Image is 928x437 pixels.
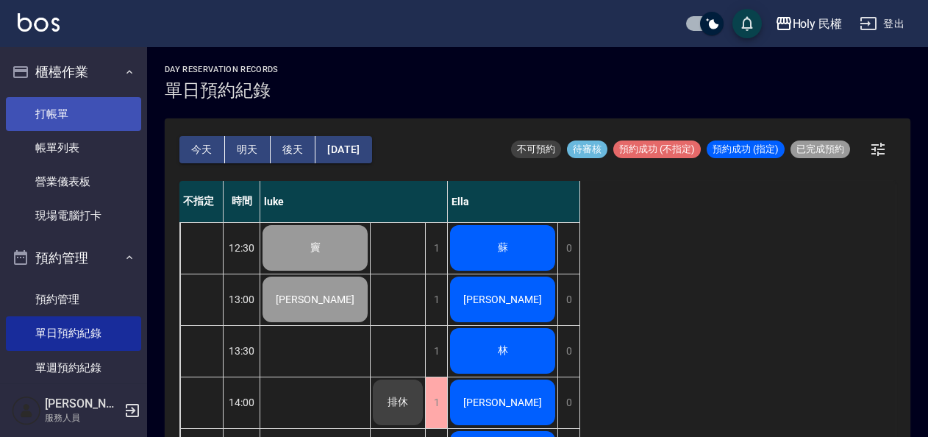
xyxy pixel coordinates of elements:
[6,351,141,385] a: 單週預約紀錄
[425,377,447,428] div: 1
[6,97,141,131] a: 打帳單
[225,136,271,163] button: 明天
[448,181,580,222] div: Ella
[557,223,579,274] div: 0
[6,53,141,91] button: 櫃檯作業
[769,9,849,39] button: Holy 民權
[224,274,260,325] div: 13:00
[273,294,357,305] span: [PERSON_NAME]
[495,344,511,358] span: 林
[6,199,141,232] a: 現場電腦打卡
[425,274,447,325] div: 1
[613,143,701,156] span: 預約成功 (不指定)
[425,223,447,274] div: 1
[224,181,260,222] div: 時間
[557,326,579,377] div: 0
[511,143,561,156] span: 不可預約
[224,222,260,274] div: 12:30
[165,65,279,74] h2: day Reservation records
[12,396,41,425] img: Person
[460,294,545,305] span: [PERSON_NAME]
[6,165,141,199] a: 營業儀表板
[6,239,141,277] button: 預約管理
[6,283,141,316] a: 預約管理
[260,181,448,222] div: luke
[567,143,607,156] span: 待審核
[425,326,447,377] div: 1
[6,131,141,165] a: 帳單列表
[179,136,225,163] button: 今天
[315,136,371,163] button: [DATE]
[165,80,279,101] h3: 單日預約紀錄
[495,241,511,255] span: 蘇
[557,377,579,428] div: 0
[224,325,260,377] div: 13:30
[707,143,785,156] span: 預約成功 (指定)
[790,143,850,156] span: 已完成預約
[460,397,545,408] span: [PERSON_NAME]
[6,316,141,350] a: 單日預約紀錄
[179,181,224,222] div: 不指定
[18,13,60,32] img: Logo
[45,411,120,424] p: 服務人員
[271,136,316,163] button: 後天
[45,397,120,411] h5: [PERSON_NAME]
[385,396,411,409] span: 排休
[793,15,843,33] div: Holy 民權
[224,377,260,428] div: 14:00
[732,9,762,38] button: save
[307,241,324,255] span: 竇
[854,10,910,38] button: 登出
[557,274,579,325] div: 0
